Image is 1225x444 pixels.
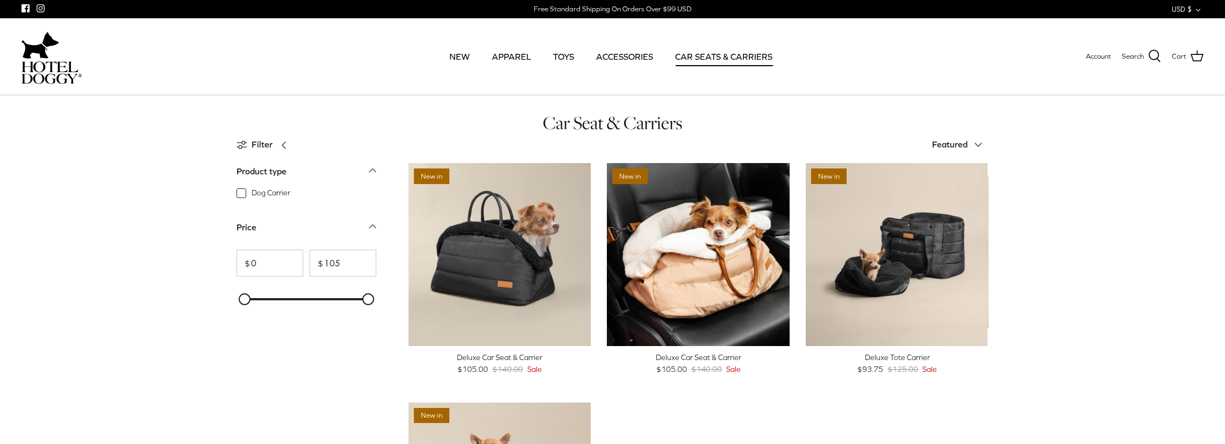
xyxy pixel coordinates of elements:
[656,363,687,375] span: $105.00
[252,138,273,152] span: Filter
[237,259,250,267] span: $
[527,363,542,375] span: Sale
[22,29,59,61] img: dog-icon.svg
[887,363,918,375] span: $125.00
[237,111,989,135] h1: Car Seat & Carriers
[409,351,591,363] div: Deluxe Car Seat & Carrier
[237,165,286,179] div: Product type
[1172,51,1186,62] span: Cart
[932,133,989,157] button: Featured
[586,38,663,75] a: ACCESSORIES
[857,363,883,375] span: $93.75
[1086,51,1111,62] a: Account
[237,219,376,243] a: Price
[414,168,449,184] span: New in
[607,163,790,346] a: Deluxe Car Seat & Carrier
[1172,50,1203,64] a: Cart
[665,38,782,75] a: CAR SEATS & CARRIERS
[1122,50,1161,64] a: Search
[237,221,256,235] div: Price
[310,259,323,267] span: $
[237,163,376,187] a: Product type
[22,4,30,12] a: Facebook
[607,351,790,376] a: Deluxe Car Seat & Carrier $105.00 $140.00 Sale
[440,38,479,75] a: NEW
[409,351,591,376] a: Deluxe Car Seat & Carrier $105.00 $140.00 Sale
[492,363,523,375] span: $140.00
[160,38,1062,75] div: Primary navigation
[922,363,937,375] span: Sale
[811,168,847,184] span: New in
[22,29,82,84] a: hoteldoggycom
[482,38,541,75] a: APPAREL
[932,139,968,149] span: Featured
[237,132,294,158] a: Filter
[534,1,691,17] a: Free Standard Shipping On Orders Over $99 USD
[409,163,591,346] a: Deluxe Car Seat & Carrier
[1122,51,1144,62] span: Search
[806,163,988,346] a: Deluxe Tote Carrier
[22,61,82,84] img: hoteldoggycom
[612,168,648,184] span: New in
[806,351,988,363] div: Deluxe Tote Carrier
[806,351,988,376] a: Deluxe Tote Carrier $93.75 $125.00 Sale
[414,408,449,424] span: New in
[237,250,303,277] input: From
[1086,52,1111,60] span: Account
[534,4,691,14] div: Free Standard Shipping On Orders Over $99 USD
[310,250,376,277] input: To
[457,363,488,375] span: $105.00
[37,4,45,12] a: Instagram
[252,188,290,199] span: Dog Carrier
[543,38,584,75] a: TOYS
[726,363,741,375] span: Sale
[607,351,790,363] div: Deluxe Car Seat & Carrier
[691,363,722,375] span: $140.00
